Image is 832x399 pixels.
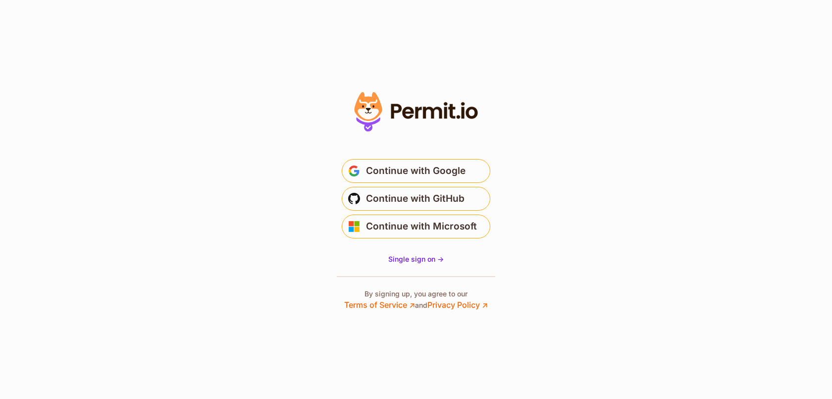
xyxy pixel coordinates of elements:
[344,289,488,311] p: By signing up, you agree to our and
[342,187,490,211] button: Continue with GitHub
[366,163,466,179] span: Continue with Google
[366,191,465,207] span: Continue with GitHub
[342,215,490,238] button: Continue with Microsoft
[344,300,415,310] a: Terms of Service ↗
[342,159,490,183] button: Continue with Google
[366,219,477,234] span: Continue with Microsoft
[388,254,444,264] a: Single sign on ->
[427,300,488,310] a: Privacy Policy ↗
[388,255,444,263] span: Single sign on ->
